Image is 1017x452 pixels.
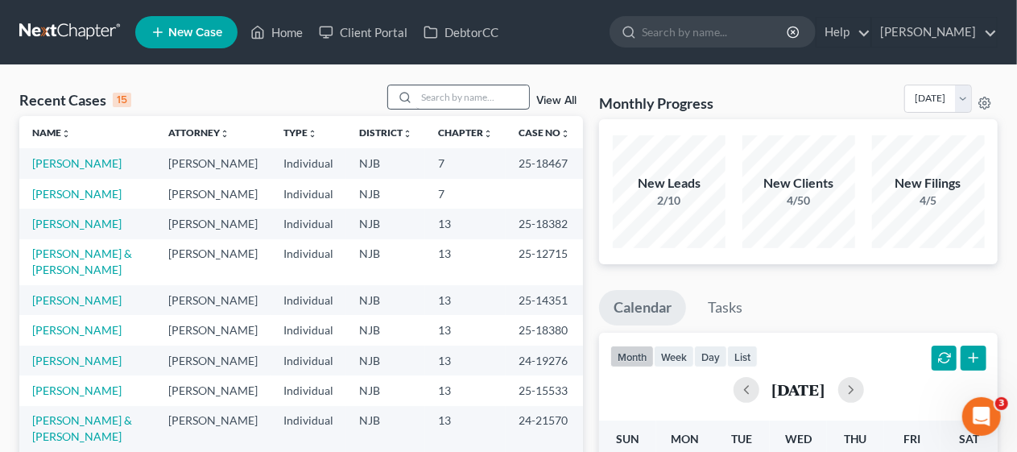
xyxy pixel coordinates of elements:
[742,193,855,209] div: 4/50
[168,126,229,139] a: Attorneyunfold_more
[155,285,271,315] td: [PERSON_NAME]
[32,217,122,230] a: [PERSON_NAME]
[271,375,346,405] td: Individual
[32,187,122,201] a: [PERSON_NAME]
[346,375,425,405] td: NJB
[346,406,425,452] td: NJB
[599,290,686,326] a: Calendar
[346,346,425,375] td: NJB
[772,381,825,398] h2: [DATE]
[346,209,425,238] td: NJB
[346,148,425,178] td: NJB
[271,239,346,285] td: Individual
[61,129,71,139] i: unfold_more
[425,346,506,375] td: 13
[155,375,271,405] td: [PERSON_NAME]
[359,126,412,139] a: Districtunfold_more
[346,239,425,285] td: NJB
[220,129,229,139] i: unfold_more
[425,239,506,285] td: 13
[113,93,131,107] div: 15
[506,346,583,375] td: 24-19276
[168,27,222,39] span: New Case
[19,90,131,110] div: Recent Cases
[271,406,346,452] td: Individual
[425,375,506,405] td: 13
[694,346,727,367] button: day
[616,432,639,446] span: Sun
[155,239,271,285] td: [PERSON_NAME]
[438,126,493,139] a: Chapterunfold_more
[844,432,867,446] span: Thu
[416,85,529,109] input: Search by name...
[32,323,122,337] a: [PERSON_NAME]
[283,126,317,139] a: Typeunfold_more
[654,346,694,367] button: week
[785,432,812,446] span: Wed
[271,346,346,375] td: Individual
[346,315,425,345] td: NJB
[155,148,271,178] td: [PERSON_NAME]
[346,285,425,315] td: NJB
[872,193,985,209] div: 4/5
[536,95,577,106] a: View All
[155,406,271,452] td: [PERSON_NAME]
[32,384,122,397] a: [PERSON_NAME]
[155,179,271,209] td: [PERSON_NAME]
[425,148,506,178] td: 7
[271,179,346,209] td: Individual
[271,148,346,178] td: Individual
[816,18,870,47] a: Help
[483,129,493,139] i: unfold_more
[32,293,122,307] a: [PERSON_NAME]
[506,285,583,315] td: 25-14351
[425,315,506,345] td: 13
[506,239,583,285] td: 25-12715
[506,209,583,238] td: 25-18382
[506,375,583,405] td: 25-15533
[425,285,506,315] td: 13
[425,406,506,452] td: 13
[271,315,346,345] td: Individual
[242,18,311,47] a: Home
[506,315,583,345] td: 25-18380
[872,18,997,47] a: [PERSON_NAME]
[155,346,271,375] td: [PERSON_NAME]
[610,346,654,367] button: month
[731,432,752,446] span: Tue
[155,209,271,238] td: [PERSON_NAME]
[271,285,346,315] td: Individual
[613,174,726,193] div: New Leads
[959,432,979,446] span: Sat
[693,290,757,326] a: Tasks
[742,174,855,193] div: New Clients
[32,247,132,276] a: [PERSON_NAME] & [PERSON_NAME]
[32,126,71,139] a: Nameunfold_more
[560,129,570,139] i: unfold_more
[506,406,583,452] td: 24-21570
[32,354,122,367] a: [PERSON_NAME]
[671,432,699,446] span: Mon
[613,193,726,209] div: 2/10
[995,397,1008,410] span: 3
[425,209,506,238] td: 13
[642,17,789,47] input: Search by name...
[311,18,415,47] a: Client Portal
[32,156,122,170] a: [PERSON_NAME]
[346,179,425,209] td: NJB
[155,315,271,345] td: [PERSON_NAME]
[519,126,570,139] a: Case Nounfold_more
[271,209,346,238] td: Individual
[415,18,506,47] a: DebtorCC
[32,413,132,443] a: [PERSON_NAME] & [PERSON_NAME]
[506,148,583,178] td: 25-18467
[599,93,713,113] h3: Monthly Progress
[308,129,317,139] i: unfold_more
[903,432,920,446] span: Fri
[403,129,412,139] i: unfold_more
[962,397,1001,436] iframe: Intercom live chat
[425,179,506,209] td: 7
[872,174,985,193] div: New Filings
[727,346,758,367] button: list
